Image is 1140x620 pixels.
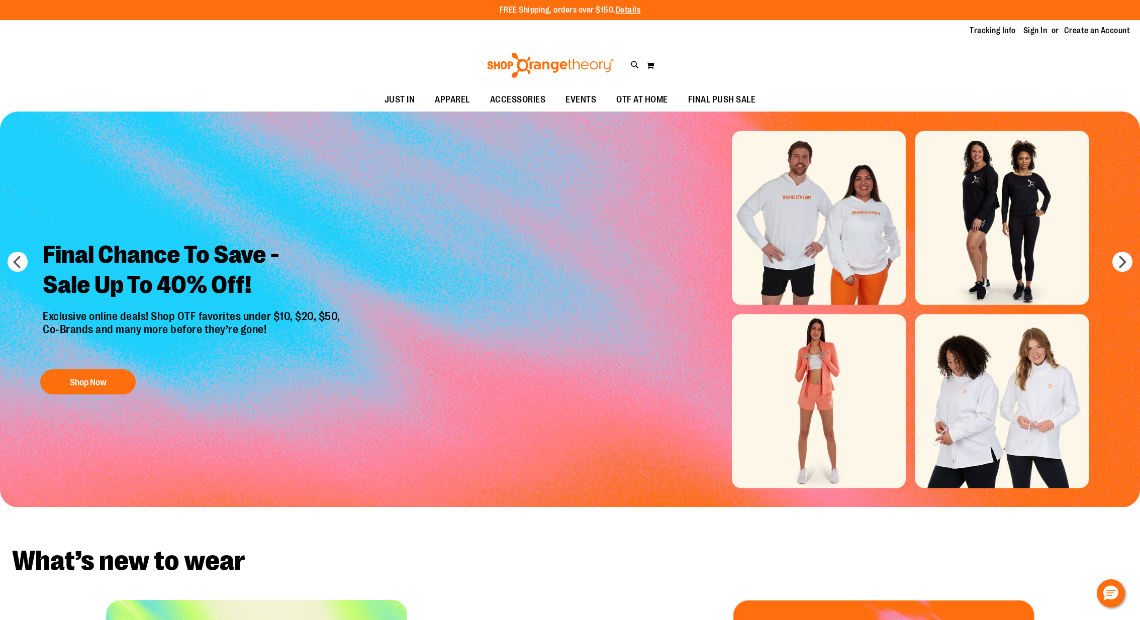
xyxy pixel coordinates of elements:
[374,88,425,112] a: JUST IN
[435,88,470,111] span: APPAREL
[1097,579,1125,607] button: Hello, have a question? Let’s chat.
[565,88,596,111] span: EVENTS
[678,88,766,112] a: FINAL PUSH SALE
[500,5,641,16] p: FREE Shipping, orders over $150.
[616,6,641,15] a: Details
[385,88,415,111] span: JUST IN
[1112,252,1132,272] button: next
[425,88,480,112] a: APPAREL
[12,547,1128,575] h2: What’s new to wear
[688,88,756,111] span: FINAL PUSH SALE
[616,88,668,111] span: OTF AT HOME
[970,25,1016,36] a: Tracking Info
[40,369,136,394] button: Shop Now
[486,53,616,78] img: Shop Orangetheory
[490,88,546,111] span: ACCESSORIES
[1064,25,1130,36] a: Create an Account
[35,232,350,310] h2: Final Chance To Save - Sale Up To 40% Off!
[35,310,350,359] p: Exclusive online deals! Shop OTF favorites under $10, $20, $50, Co-Brands and many more before th...
[1023,25,1048,36] a: Sign In
[8,252,28,272] button: prev
[35,232,350,399] a: Final Chance To Save -Sale Up To 40% Off! Exclusive online deals! Shop OTF favorites under $10, $...
[555,88,606,112] a: EVENTS
[480,88,556,112] a: ACCESSORIES
[606,88,678,112] a: OTF AT HOME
